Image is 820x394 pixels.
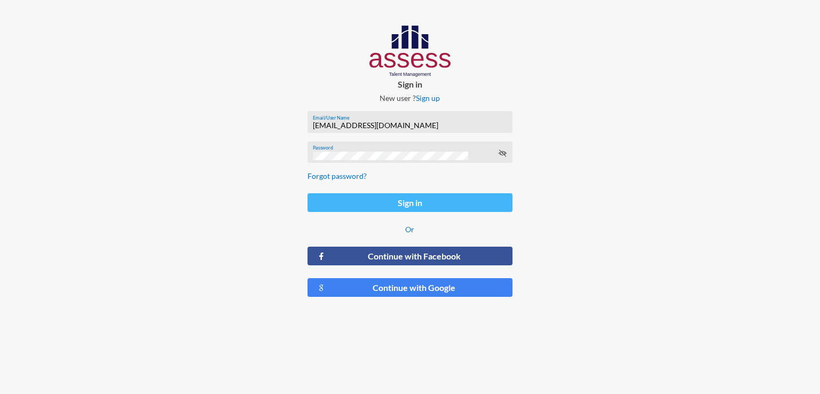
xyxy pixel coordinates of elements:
[369,26,451,77] img: AssessLogoo.svg
[313,121,507,130] input: Email/User Name
[307,171,367,180] a: Forgot password?
[416,93,440,103] a: Sign up
[299,79,521,89] p: Sign in
[307,278,512,297] button: Continue with Google
[307,225,512,234] p: Or
[307,247,512,265] button: Continue with Facebook
[299,93,521,103] p: New user ?
[307,193,512,212] button: Sign in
